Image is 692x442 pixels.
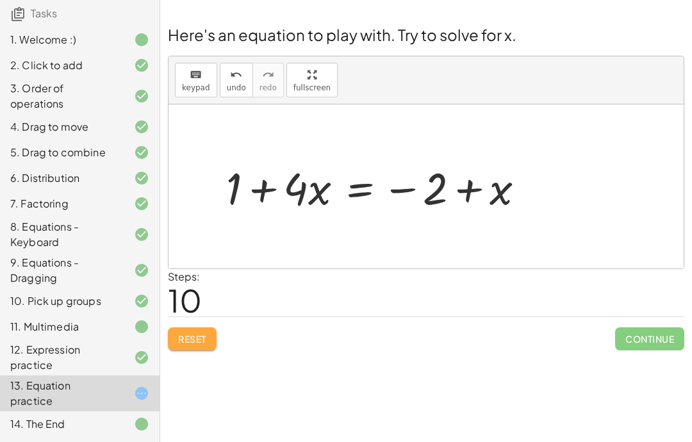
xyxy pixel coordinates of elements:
i: redo [262,67,274,83]
div: 4. Drag to move [10,119,113,135]
i: Task finished and correct. [134,88,149,104]
span: Here's an equation to play with. Try to solve for x. [168,25,516,44]
i: Task finished and correct. [134,227,149,242]
i: Task finished and correct. [134,145,149,160]
i: Task finished and correct. [134,293,149,309]
span: 10 [168,281,202,320]
div: 10. Pick up groups [10,293,113,309]
span: keypad [182,83,210,92]
i: Task finished and correct. [134,350,149,365]
div: 7. Factoring [10,196,113,211]
div: 5. Drag to combine [10,145,113,160]
div: 2. Click to add [10,58,113,73]
label: Steps: [168,270,200,283]
div: 3. Order of operations [10,81,113,111]
span: Tasks [31,6,57,20]
div: 11. Multimedia [10,319,113,334]
i: Task finished and correct. [134,119,149,135]
i: Task finished. [134,32,149,47]
span: undo [227,83,246,92]
div: 6. Distribution [10,170,113,186]
div: 8. Equations - Keyboard [10,219,113,250]
i: undo [230,67,242,83]
i: Task finished and correct. [134,58,149,73]
i: keyboard [190,67,202,83]
button: Reset [168,327,217,350]
i: Task finished. [134,319,149,334]
button: keyboardkeypad [175,63,217,97]
div: 14. The End [10,416,113,432]
i: Task finished and correct. [134,263,149,278]
i: Task finished and correct. [134,196,149,211]
i: Task finished and correct. [134,170,149,186]
span: redo [259,83,277,92]
i: Task finished. [134,416,149,432]
div: 9. Equations - Dragging [10,255,113,286]
button: fullscreen [286,63,338,97]
div: 13. Equation practice [10,378,113,409]
button: redoredo [252,63,284,97]
div: 12. Expression practice [10,342,113,373]
div: 1. Welcome :) [10,32,113,47]
span: Reset [178,333,206,345]
span: fullscreen [293,83,331,92]
i: Task started. [134,386,149,401]
button: undoundo [220,63,253,97]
